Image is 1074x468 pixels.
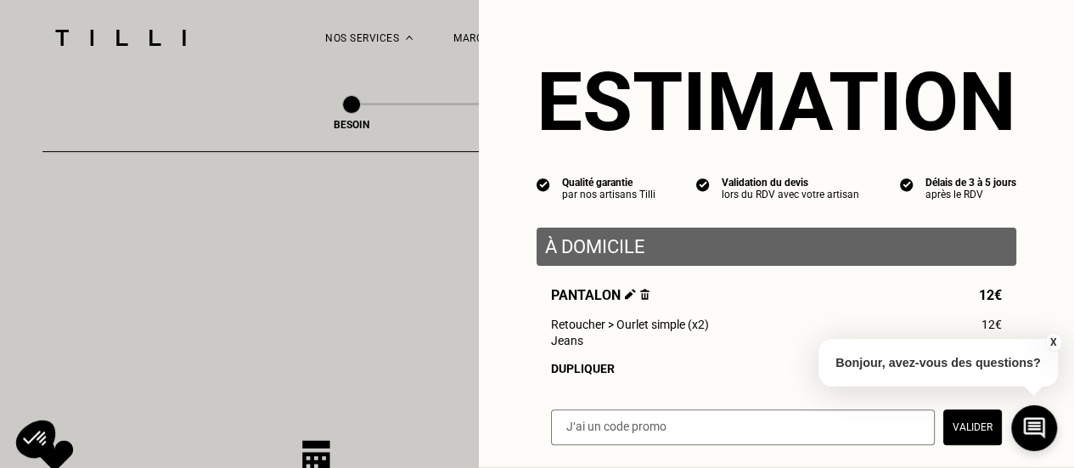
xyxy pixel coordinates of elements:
span: Pantalon [551,287,649,303]
img: icon list info [537,177,550,192]
p: Bonjour, avez-vous des questions? [818,339,1058,386]
div: lors du RDV avec votre artisan [722,189,859,200]
div: Dupliquer [551,362,1002,375]
p: À domicile [545,236,1008,257]
span: 12€ [981,318,1002,331]
button: X [1044,333,1061,352]
span: 12€ [979,287,1002,303]
div: Délais de 3 à 5 jours [925,177,1016,189]
button: Valider [943,409,1002,445]
input: J‘ai un code promo [551,409,935,445]
div: par nos artisans Tilli [562,189,655,200]
div: Validation du devis [722,177,859,189]
span: Jeans [551,334,583,347]
img: Éditer [625,289,636,300]
img: Supprimer [640,289,649,300]
img: icon list info [696,177,710,192]
div: Qualité garantie [562,177,655,189]
span: Retoucher > Ourlet simple (x2) [551,318,709,331]
section: Estimation [537,54,1016,149]
div: après le RDV [925,189,1016,200]
img: icon list info [900,177,914,192]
